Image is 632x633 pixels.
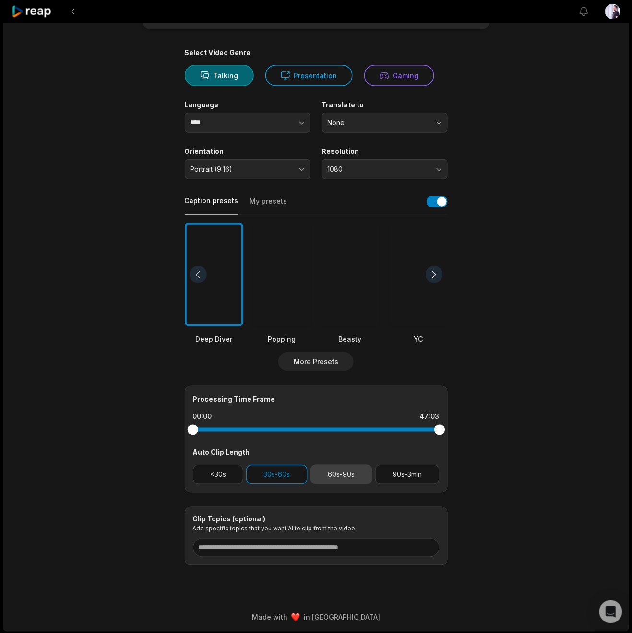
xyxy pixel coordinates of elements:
[322,147,448,156] label: Resolution
[599,600,622,623] div: Open Intercom Messenger
[389,334,448,344] div: YC
[291,613,300,622] img: heart emoji
[185,196,238,215] button: Caption presets
[185,65,254,86] button: Talking
[375,465,440,484] button: 90s-3min
[185,147,310,156] label: Orientation
[193,465,244,484] button: <30s
[193,394,440,404] div: Processing Time Frame
[185,48,448,57] div: Select Video Genre
[278,352,354,371] button: More Presets
[185,101,310,109] label: Language
[322,101,448,109] label: Translate to
[193,515,440,524] div: Clip Topics (optional)
[246,465,308,484] button: 30s-60s
[12,612,620,622] div: Made with in [GEOGRAPHIC_DATA]
[253,334,311,344] div: Popping
[265,65,353,86] button: Presentation
[193,525,440,532] p: Add specific topics that you want AI to clip from the video.
[193,412,212,421] div: 00:00
[250,196,287,215] button: My presets
[364,65,434,86] button: Gaming
[328,118,429,127] span: None
[193,447,440,457] div: Auto Clip Length
[185,334,243,344] div: Deep Diver
[322,113,448,133] button: None
[321,334,380,344] div: Beasty
[185,159,310,179] button: Portrait (9:16)
[420,412,440,421] div: 47:03
[328,165,429,173] span: 1080
[322,159,448,179] button: 1080
[191,165,291,173] span: Portrait (9:16)
[310,465,372,484] button: 60s-90s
